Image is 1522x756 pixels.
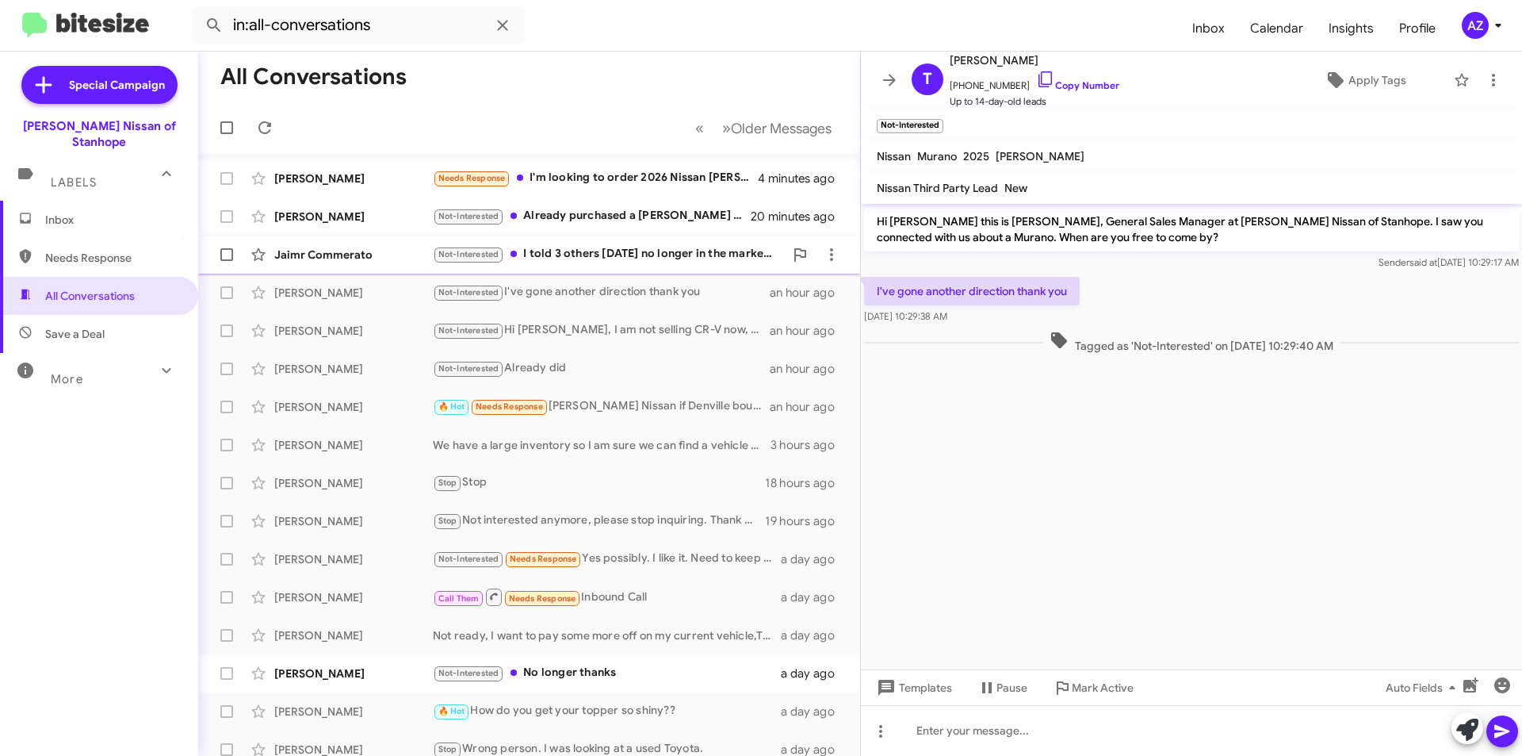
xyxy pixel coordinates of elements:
[274,666,433,681] div: [PERSON_NAME]
[274,399,433,415] div: [PERSON_NAME]
[1462,12,1489,39] div: AZ
[1237,6,1316,52] a: Calendar
[758,171,847,186] div: 4 minutes ago
[45,288,135,304] span: All Conversations
[713,112,841,144] button: Next
[731,120,832,137] span: Older Messages
[950,51,1119,70] span: [PERSON_NAME]
[1004,181,1027,195] span: New
[433,437,771,453] div: We have a large inventory so I am sure we can find a vehicle that fits your needs, when are you a...
[433,283,770,301] div: I've gone another direction thank you
[433,397,770,416] div: [PERSON_NAME] Nissan if Denville bought the Altima and got me into a 25 pathfinder Sl Premium
[433,321,770,340] div: Hi [PERSON_NAME], I am not selling CR-V now, thanks for reaching out
[686,112,713,144] button: Previous
[274,437,433,453] div: [PERSON_NAME]
[770,285,847,301] div: an hour ago
[274,323,433,339] div: [PERSON_NAME]
[274,247,433,263] div: Jaimr Commerato
[192,6,525,44] input: Search
[476,401,543,412] span: Needs Response
[433,627,781,643] div: Not ready, I want to pay some more off on my current vehicle,Thanks anyway
[965,673,1040,702] button: Pause
[781,627,847,643] div: a day ago
[781,551,847,567] div: a day ago
[877,119,943,133] small: Not-Interested
[274,361,433,377] div: [PERSON_NAME]
[963,149,989,163] span: 2025
[1386,6,1448,52] a: Profile
[274,627,433,643] div: [PERSON_NAME]
[438,554,499,564] span: Not-Interested
[433,359,770,378] div: Already did
[274,551,433,567] div: [PERSON_NAME]
[695,118,704,138] span: «
[1386,673,1462,702] span: Auto Fields
[923,67,932,92] span: T
[438,249,499,259] span: Not-Interested
[438,706,465,716] span: 🔥 Hot
[433,245,784,263] div: I told 3 others [DATE] no longer in the market we finalized a deal and took delivery [DATE] at an...
[765,475,847,491] div: 18 hours ago
[438,401,465,412] span: 🔥 Hot
[752,209,847,224] div: 20 minutes ago
[51,175,97,190] span: Labels
[274,475,433,491] div: [PERSON_NAME]
[509,593,576,604] span: Needs Response
[274,285,433,301] div: [PERSON_NAME]
[770,361,847,377] div: an hour ago
[438,287,499,297] span: Not-Interested
[1316,6,1386,52] a: Insights
[722,118,731,138] span: »
[51,372,83,386] span: More
[274,704,433,720] div: [PERSON_NAME]
[864,310,947,322] span: [DATE] 10:29:38 AM
[438,363,499,374] span: Not-Interested
[45,250,180,266] span: Needs Response
[433,474,765,492] div: Stop
[781,704,847,720] div: a day ago
[433,169,758,187] div: I'm looking to order 2026 Nissan [PERSON_NAME]
[274,209,433,224] div: [PERSON_NAME]
[433,664,781,682] div: No longer thanks
[1043,331,1340,354] span: Tagged as 'Not-Interested' on [DATE] 10:29:40 AM
[438,211,499,221] span: Not-Interested
[765,513,847,529] div: 19 hours ago
[877,149,911,163] span: Nissan
[274,589,433,605] div: [PERSON_NAME]
[770,399,847,415] div: an hour ago
[864,277,1080,305] p: I've gone another direction thank you
[996,673,1027,702] span: Pause
[874,673,952,702] span: Templates
[1283,66,1446,94] button: Apply Tags
[1348,66,1406,94] span: Apply Tags
[996,149,1084,163] span: [PERSON_NAME]
[438,668,499,678] span: Not-Interested
[864,207,1519,251] p: Hi [PERSON_NAME] this is [PERSON_NAME], General Sales Manager at [PERSON_NAME] Nissan of Stanhope...
[1373,673,1474,702] button: Auto Fields
[770,323,847,339] div: an hour ago
[45,326,105,342] span: Save a Deal
[1180,6,1237,52] a: Inbox
[21,66,178,104] a: Special Campaign
[1379,256,1519,268] span: Sender [DATE] 10:29:17 AM
[950,70,1119,94] span: [PHONE_NUMBER]
[686,112,841,144] nav: Page navigation example
[1036,79,1119,91] a: Copy Number
[433,587,781,607] div: Inbound Call
[1409,256,1437,268] span: said at
[510,554,577,564] span: Needs Response
[438,325,499,336] span: Not-Interested
[877,181,998,195] span: Nissan Third Party Lead
[69,77,165,93] span: Special Campaign
[1040,673,1146,702] button: Mark Active
[438,173,506,183] span: Needs Response
[438,593,480,604] span: Call Them
[438,516,457,526] span: Stop
[781,589,847,605] div: a day ago
[45,212,180,228] span: Inbox
[433,207,752,225] div: Already purchased a [PERSON_NAME] in [PERSON_NAME][GEOGRAPHIC_DATA].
